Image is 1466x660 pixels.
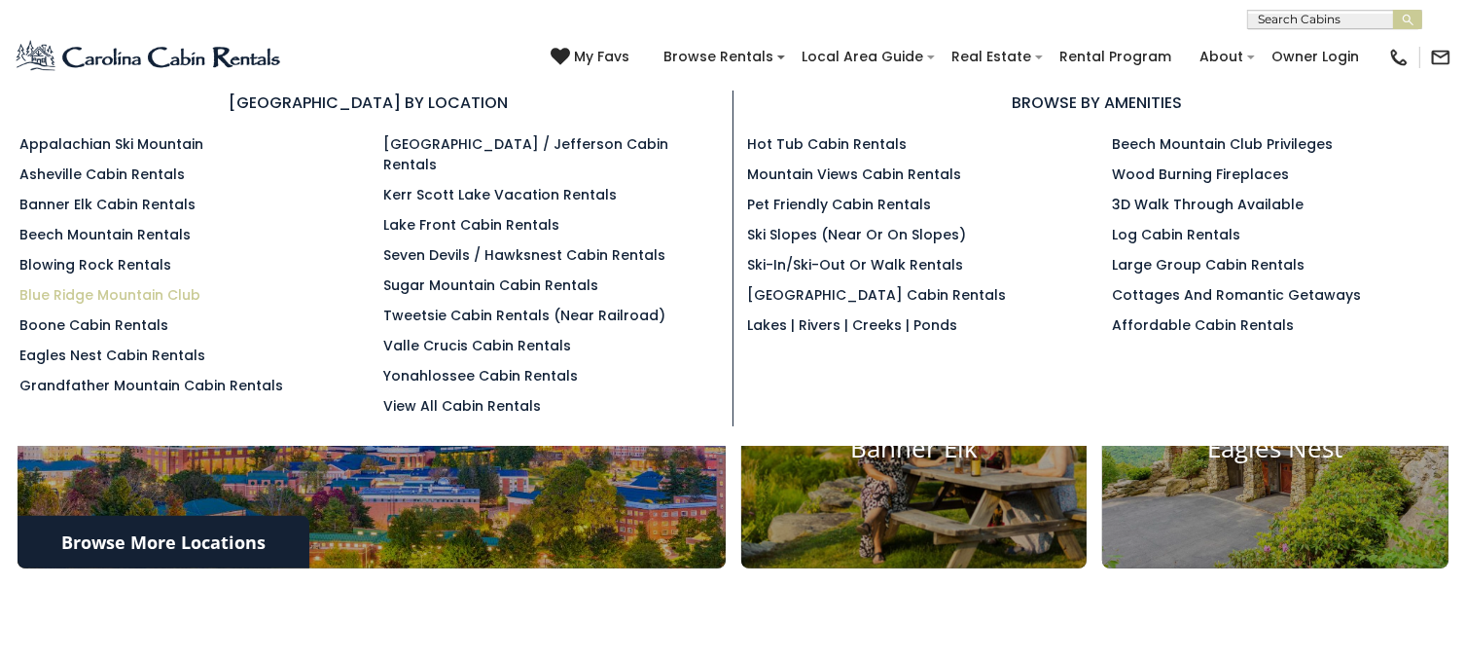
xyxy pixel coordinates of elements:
a: Lake Front Cabin Rentals [383,215,559,235]
a: Owner Login [1262,42,1369,72]
img: Blue-2.png [15,38,284,77]
a: Mountain Views Cabin Rentals [748,165,962,184]
a: Lakes | Rivers | Creeks | Ponds [748,315,958,335]
img: phone-regular-black.png [1388,47,1410,68]
a: Large Group Cabin Rentals [1112,255,1305,275]
a: Appalachian Ski Mountain [19,134,203,154]
a: Beech Mountain Club Privileges [1112,134,1333,154]
a: Real Estate [942,42,1041,72]
a: Cottages and Romantic Getaways [1112,285,1361,305]
a: Browse Rentals [654,42,783,72]
a: Blowing Rock Rentals [19,255,171,275]
a: Valle Crucis Cabin Rentals [383,336,571,355]
img: mail-regular-black.png [1430,47,1451,68]
h4: Banner Elk [741,434,1088,464]
h3: [GEOGRAPHIC_DATA] BY LOCATION [19,91,718,115]
a: Affordable Cabin Rentals [1112,315,1294,335]
a: Wood Burning Fireplaces [1112,165,1289,184]
a: Local Area Guide [792,42,933,72]
a: Rental Program [1050,42,1181,72]
a: About [1190,42,1253,72]
span: My Favs [574,47,629,67]
a: [GEOGRAPHIC_DATA] Cabin Rentals [748,285,1007,305]
a: Seven Devils / Hawksnest Cabin Rentals [383,245,665,265]
a: Log Cabin Rentals [1112,225,1240,244]
a: 3D Walk Through Available [1112,195,1304,214]
a: Banner Elk Cabin Rentals [19,195,196,214]
a: Asheville Cabin Rentals [19,165,185,184]
a: Boone Cabin Rentals [19,315,168,335]
a: Eagles Nest [1102,329,1448,568]
a: My Favs [551,47,634,68]
a: Beech Mountain Rentals [19,225,191,244]
h4: Eagles Nest [1102,434,1448,464]
a: [GEOGRAPHIC_DATA] / Jefferson Cabin Rentals [383,134,668,174]
a: Browse More Locations [18,516,309,568]
a: Grandfather Mountain Cabin Rentals [19,376,283,395]
a: Kerr Scott Lake Vacation Rentals [383,185,617,204]
a: Ski Slopes (Near or On Slopes) [748,225,967,244]
a: Banner Elk [741,329,1088,568]
a: Tweetsie Cabin Rentals (Near Railroad) [383,306,665,325]
a: Ski-in/Ski-Out or Walk Rentals [748,255,964,275]
a: Blue Ridge Mountain Club [19,285,200,305]
a: Sugar Mountain Cabin Rentals [383,275,598,295]
a: Yonahlossee Cabin Rentals [383,366,578,385]
h3: BROWSE BY AMENITIES [748,91,1448,115]
a: Hot Tub Cabin Rentals [748,134,908,154]
a: Eagles Nest Cabin Rentals [19,346,205,365]
a: Pet Friendly Cabin Rentals [748,195,932,214]
a: View All Cabin Rentals [383,396,541,416]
